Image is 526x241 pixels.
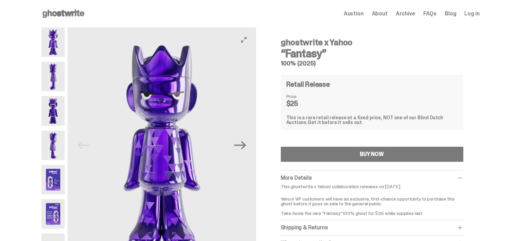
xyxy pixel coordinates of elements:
[240,36,248,44] button: View full-screen
[281,38,463,47] h4: ghostwrite x Yahoo
[286,115,458,125] div: This is a rare retail release at a fixed price, NOT one of our Blind Dutch Auctions.
[281,174,312,181] span: More Details
[281,184,463,189] p: This ghostwrite x Yahoo! collaboration releases on [DATE].
[281,48,463,59] h3: “Fantasy”
[41,131,65,160] img: Yahoo-HG---4.png
[41,199,65,229] img: Yahoo-HG---6.png
[281,192,463,216] p: Yahoo! VIP customers will have an exclusive, first-chance opportunity to purchase this ghost befo...
[41,96,65,125] img: Yahoo-HG---3.png
[41,62,65,91] img: Yahoo-HG---2.png
[360,152,384,157] div: BUY NOW
[233,138,248,153] button: Next
[286,81,330,88] h4: Retail Release
[396,11,415,16] a: Archive
[41,27,65,57] img: Yahoo-HG---1.png
[344,11,364,16] a: Auction
[281,224,463,231] div: Shipping & Returns
[41,165,65,194] img: Yahoo-HG---5.png
[445,11,456,16] a: Blog
[286,94,321,99] dt: Price
[308,119,363,125] span: Get it before it sells out.
[286,100,321,107] dd: $25
[372,11,388,16] a: About
[423,11,437,16] a: FAQs
[281,60,463,67] h5: 100% (2025)
[464,11,479,16] a: Log in
[281,147,463,162] button: BUY NOW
